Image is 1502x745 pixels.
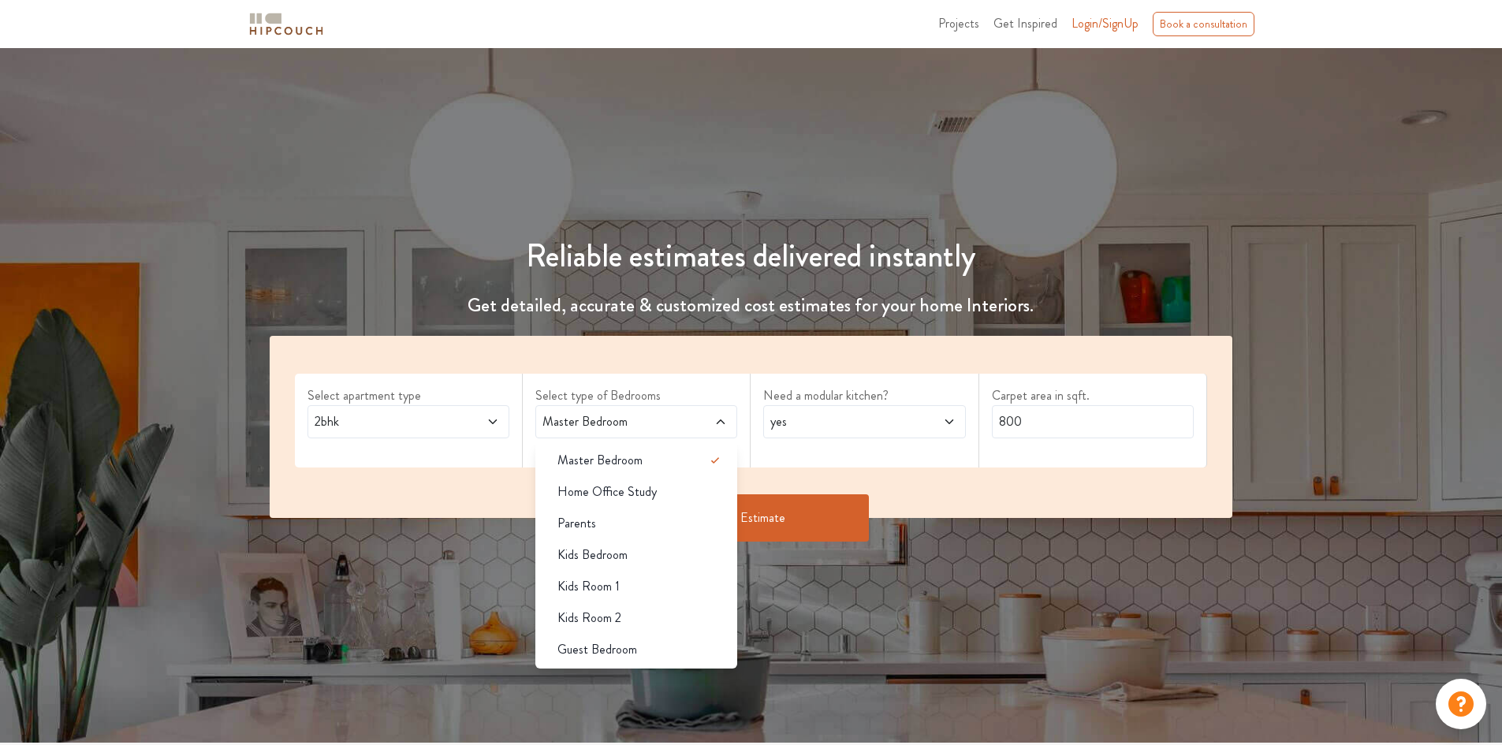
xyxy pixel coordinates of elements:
span: Projects [938,14,979,32]
label: Carpet area in sqft. [992,386,1194,405]
label: Select type of Bedrooms [535,386,737,405]
span: Home Office Study [557,482,657,501]
span: Kids Bedroom [557,546,628,564]
span: Master Bedroom [557,451,643,470]
label: Select apartment type [307,386,509,405]
label: Need a modular kitchen? [763,386,965,405]
span: Get Inspired [993,14,1057,32]
span: logo-horizontal.svg [247,6,326,42]
h4: Get detailed, accurate & customized cost estimates for your home Interiors. [260,294,1243,317]
span: 2bhk [311,412,453,431]
h1: Reliable estimates delivered instantly [260,237,1243,275]
span: Kids Room 1 [557,577,620,596]
span: Kids Room 2 [557,609,621,628]
span: Master Bedroom [539,412,680,431]
input: Enter area sqft [992,405,1194,438]
span: Parents [557,514,596,533]
button: Get Estimate [632,494,869,542]
span: Guest Bedroom [557,640,637,659]
div: Book a consultation [1153,12,1254,36]
span: yes [767,412,908,431]
div: select 1 more room(s) [535,438,737,455]
span: Login/SignUp [1072,14,1139,32]
img: logo-horizontal.svg [247,10,326,38]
